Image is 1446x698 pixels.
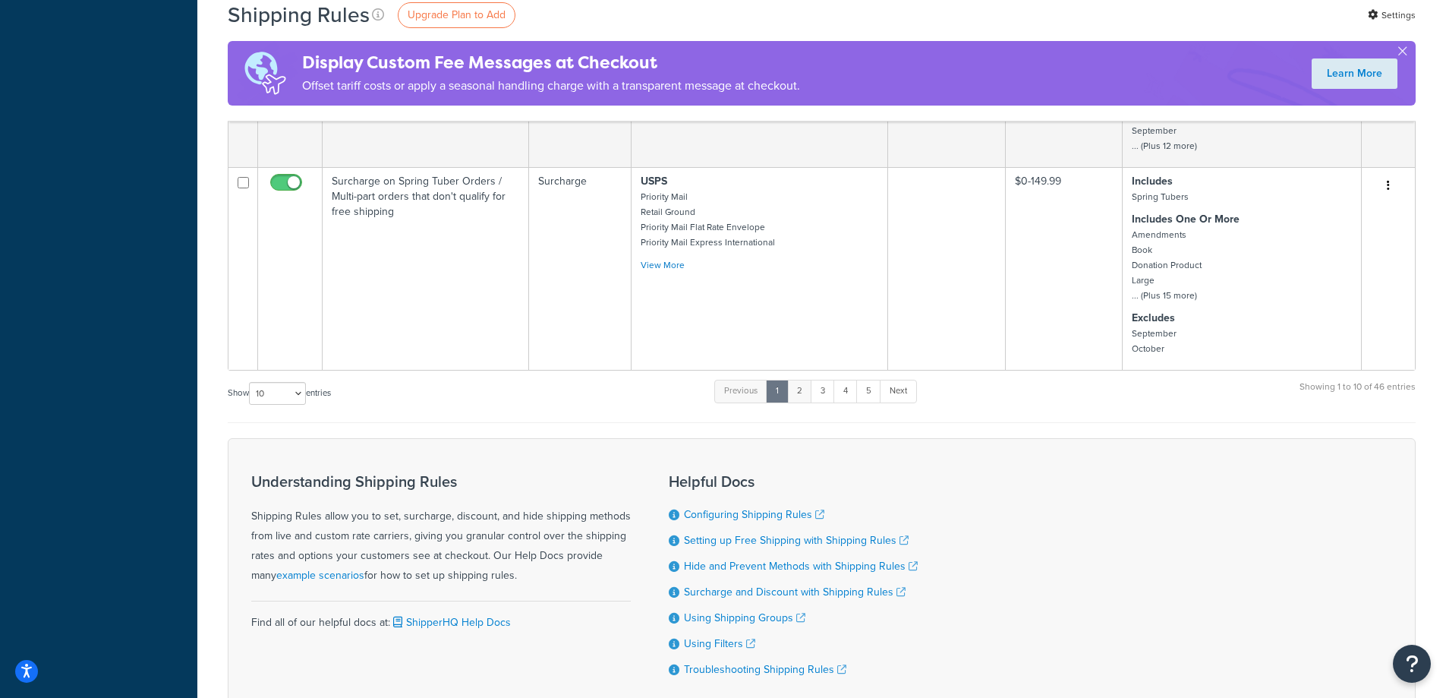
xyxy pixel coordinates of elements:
a: View More [641,258,685,272]
a: Previous [714,380,767,403]
div: Shipping Rules allow you to set, surcharge, discount, and hide shipping methods from live and cus... [251,473,631,586]
small: Amendments Book Donation Product Large ... (Plus 15 more) [1132,228,1202,302]
select: Showentries [249,382,306,405]
small: September October [1132,327,1177,355]
a: Learn More [1312,58,1397,89]
a: Setting up Free Shipping with Shipping Rules [684,532,909,548]
div: Showing 1 to 10 of 46 entries [1300,378,1416,411]
a: Upgrade Plan to Add [398,2,515,28]
a: ShipperHQ Help Docs [390,614,511,630]
a: Using Shipping Groups [684,610,805,626]
a: Configuring Shipping Rules [684,507,824,523]
a: example scenarios [276,567,364,583]
a: Settings [1368,5,1416,26]
a: Hide and Prevent Methods with Shipping Rules [684,558,918,574]
strong: Includes One Or More [1132,211,1240,227]
img: duties-banner-06bc72dcb5fe05cb3f9472aba00be2ae8eb53ab6f0d8bb03d382ba314ac3c341.png [228,41,302,106]
div: Find all of our helpful docs at: [251,601,631,633]
h4: Display Custom Fee Messages at Checkout [302,50,800,75]
span: Upgrade Plan to Add [408,7,506,23]
a: Surcharge and Discount with Shipping Rules [684,584,906,600]
a: Using Filters [684,636,755,652]
td: Surcharge [529,167,632,370]
small: Spring Tubers [1132,190,1189,204]
h3: Helpful Docs [669,473,918,490]
p: Offset tariff costs or apply a seasonal handling charge with a transparent message at checkout. [302,75,800,96]
strong: Includes [1132,173,1173,189]
strong: Excludes [1132,310,1175,326]
button: Open Resource Center [1393,645,1431,683]
a: 2 [787,380,812,403]
label: Show entries [228,382,331,405]
small: Priority Mail Retail Ground Priority Mail Flat Rate Envelope Priority Mail Express International [641,190,775,249]
a: 3 [811,380,835,403]
td: Surcharge on Spring Tuber Orders / Multi-part orders that don't qualify for free shipping [323,167,529,370]
h3: Understanding Shipping Rules [251,473,631,490]
a: 5 [856,380,881,403]
a: Troubleshooting Shipping Rules [684,662,846,677]
a: 1 [766,380,789,403]
strong: USPS [641,173,667,189]
a: Next [880,380,917,403]
a: 4 [833,380,858,403]
td: $0-149.99 [1006,167,1123,370]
